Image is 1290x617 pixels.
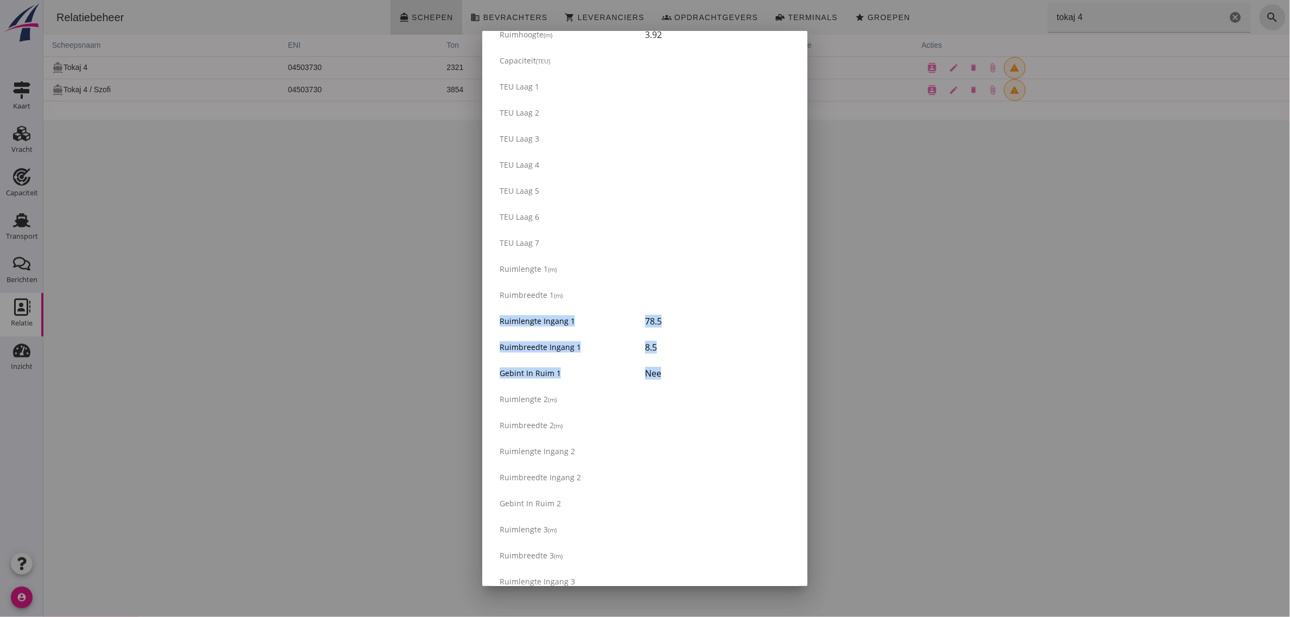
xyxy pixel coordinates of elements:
small: (m) [548,396,557,404]
small: (TEU) [536,57,550,65]
i: Wis Zoeken... [1186,11,1199,24]
small: (m) [554,422,563,430]
i: warning [967,63,976,73]
td: 2650 [501,56,607,79]
span: TEU laag 5 [500,186,539,196]
span: TEU laag 6 [500,212,539,222]
i: attach_file [945,85,955,95]
small: (m) [544,31,552,39]
i: contacts [884,63,894,73]
td: 3854 [394,79,501,101]
span: TEU laag 4 [500,160,539,170]
i: edit [906,85,916,95]
span: Ruimlengte 2 [500,394,548,404]
div: 8.5 [645,341,790,354]
span: Opdrachtgevers [630,13,715,22]
i: business [427,12,437,22]
div: Nee [645,367,790,380]
td: 109,99 [607,56,733,79]
small: (m) [548,526,557,534]
i: directions_boat [9,62,20,73]
th: breedte [733,35,869,56]
i: edit [906,63,916,73]
th: acties [870,35,1247,56]
th: ton [394,35,501,56]
i: directions_boat [356,12,366,22]
span: TEU laag 7 [500,238,539,248]
td: 11,07 [733,56,869,79]
span: Ruimlengte ingang 3 [500,576,575,587]
span: Bevrachters [439,13,504,22]
span: Ruimlengte ingang 1 [500,316,575,326]
span: Ruimbreedte 2 [500,420,554,430]
td: 2321 [394,56,501,79]
div: 3.92 [645,28,790,41]
span: Gebint in ruim 2 [500,498,561,508]
i: delete [926,63,934,72]
th: ENI [236,35,395,56]
span: Ruimbreedte ingang 1 [500,342,581,352]
span: Ruimlengte 3 [500,524,548,535]
span: TEU laag 2 [500,107,539,118]
td: 04503730 [236,79,395,101]
i: shopping_cart [522,12,532,22]
span: Schepen [368,13,410,22]
td: 4350 [501,79,607,101]
span: Ruimbreedte ingang 2 [500,472,581,482]
span: Groepen [823,13,867,22]
small: (m) [554,552,563,560]
td: 11,35 [733,79,869,101]
td: 186,4 [607,79,733,101]
span: Ruimbreedte 1 [500,290,554,300]
i: directions_boat [9,84,20,96]
i: front_loader [732,12,742,22]
div: Relatiebeheer [4,10,90,25]
th: lengte [607,35,733,56]
div: 78.5 [645,315,790,328]
small: (m) [554,291,563,300]
i: contacts [884,85,894,95]
span: Ruimbreedte 3 [500,550,554,561]
span: TEU laag 3 [500,133,539,144]
i: warning [967,85,976,95]
i: groups [618,12,628,22]
i: search [1223,11,1236,24]
span: Ruimhoogte [500,29,544,40]
i: star [812,12,821,22]
span: Gebint in ruim 1 [500,368,561,378]
span: Ruimlengte 1 [500,264,548,274]
small: (m) [548,265,557,273]
i: delete [926,86,934,94]
th: m3 [501,35,607,56]
span: Capaciteit [500,55,536,66]
span: Ruimlengte ingang 2 [500,446,575,456]
span: Leveranciers [534,13,601,22]
span: TEU laag 1 [500,81,539,92]
span: Terminals [744,13,795,22]
i: attach_file [945,63,955,73]
td: 04503730 [236,56,395,79]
